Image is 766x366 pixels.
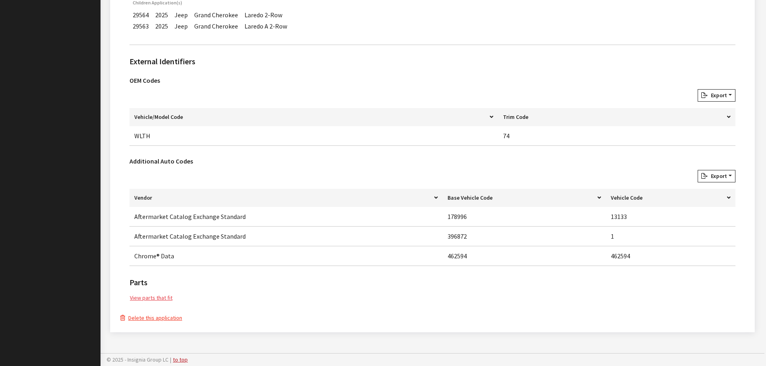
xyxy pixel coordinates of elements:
h2: Parts [129,276,735,288]
td: Aftermarket Catalog Exchange Standard [129,227,443,246]
td: Aftermarket Catalog Exchange Standard [129,207,443,227]
td: 13133 [606,207,735,227]
button: Export [698,89,735,102]
th: Vehicle/Model Code: activate to sort column descending [129,108,498,126]
h2: External Identifiers [129,55,735,67]
th: Trim Code: activate to sort column ascending [498,108,735,126]
td: Grand Cherokee [191,9,241,20]
td: 29564 [129,9,152,20]
td: 2025 [152,20,171,32]
td: 1 [606,227,735,246]
a: to top [173,356,188,363]
td: 2025 [152,9,171,20]
button: Delete this application [120,313,183,323]
td: Chrome® Data [129,246,443,266]
h3: OEM Codes [129,76,735,85]
td: 29563 [129,20,152,32]
th: Base Vehicle Code: activate to sort column ascending [443,189,606,207]
span: | [170,356,171,363]
td: 178996 [443,207,606,227]
th: Vehicle Code: activate to sort column ascending [606,189,735,207]
td: Jeep [171,9,191,20]
td: 74 [498,126,735,146]
td: Jeep [171,20,191,32]
h3: Additional Auto Codes [129,156,735,166]
span: © 2025 - Insignia Group LC [107,356,168,363]
td: Laredo A 2-Row [241,20,290,32]
button: Export [698,170,735,182]
span: Export [708,172,727,180]
td: 462594 [443,246,606,266]
td: Grand Cherokee [191,20,241,32]
span: Export [708,92,727,99]
td: 396872 [443,227,606,246]
td: WLTH [129,126,498,146]
td: 462594 [606,246,735,266]
td: Laredo 2-Row [241,9,290,20]
a: View parts that fit [129,293,173,303]
th: Vendor: activate to sort column descending [129,189,443,207]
